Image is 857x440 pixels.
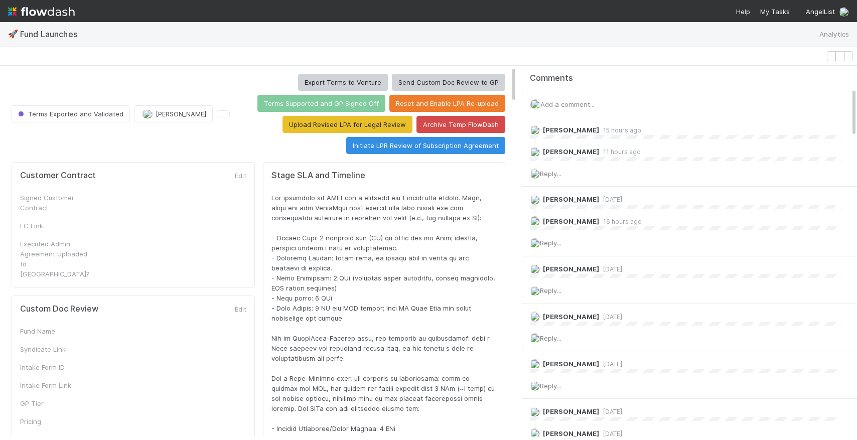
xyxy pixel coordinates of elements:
[530,216,540,226] img: avatar_ac990a78-52d7-40f8-b1fe-cbbd1cda261e.png
[543,407,599,415] span: [PERSON_NAME]
[599,265,622,273] span: [DATE]
[392,74,505,91] button: Send Custom Doc Review to GP
[282,116,412,133] button: Upload Revised LPA for Legal Review
[530,286,540,296] img: avatar_ac990a78-52d7-40f8-b1fe-cbbd1cda261e.png
[271,171,497,181] h5: Stage SLA and Timeline
[156,110,206,118] span: [PERSON_NAME]
[599,360,622,368] span: [DATE]
[530,359,540,369] img: avatar_ac990a78-52d7-40f8-b1fe-cbbd1cda261e.png
[530,264,540,274] img: avatar_ba76ddef-3fd0-4be4-9bc3-126ad567fcd5.png
[540,286,561,295] span: Reply...
[257,95,385,112] button: Terms Supported and GP Signed Off
[543,195,599,203] span: [PERSON_NAME]
[543,148,599,156] span: [PERSON_NAME]
[530,195,540,205] img: avatar_cc3a00d7-dd5c-4a2f-8d58-dd6545b20c0d.png
[543,360,599,368] span: [PERSON_NAME]
[530,169,540,179] img: avatar_ac990a78-52d7-40f8-b1fe-cbbd1cda261e.png
[540,239,561,247] span: Reply...
[543,217,599,225] span: [PERSON_NAME]
[298,74,388,91] button: Export Terms to Venture
[8,30,18,38] span: 🚀
[20,362,95,372] div: Intake Form ID
[599,148,641,156] span: 11 hours ago
[543,265,599,273] span: [PERSON_NAME]
[540,170,561,178] span: Reply...
[819,28,849,41] a: Analytics
[20,304,98,314] h5: Custom Doc Review
[233,172,246,180] a: Edit
[839,7,849,17] img: avatar_ac990a78-52d7-40f8-b1fe-cbbd1cda261e.png
[20,380,95,390] div: Intake Form Link
[734,7,750,17] div: Help
[233,305,246,313] a: Edit
[599,408,622,415] span: [DATE]
[806,8,835,16] span: AngelList
[134,105,213,122] button: [PERSON_NAME]
[540,100,595,108] span: Add a comment...
[599,126,641,134] span: 15 hours ago
[530,407,540,417] img: avatar_ac990a78-52d7-40f8-b1fe-cbbd1cda261e.png
[20,221,95,231] div: FC Link
[758,7,790,17] a: My Tasks
[758,8,790,16] span: My Tasks
[530,147,540,157] img: avatar_ac990a78-52d7-40f8-b1fe-cbbd1cda261e.png
[540,382,561,390] span: Reply...
[530,125,540,135] img: avatar_cc3a00d7-dd5c-4a2f-8d58-dd6545b20c0d.png
[20,171,96,181] h5: Customer Contract
[20,239,95,279] div: Executed Admin Agreement Uploaded to [GEOGRAPHIC_DATA]?
[599,218,642,225] span: 16 hours ago
[530,428,540,438] img: avatar_ba76ddef-3fd0-4be4-9bc3-126ad567fcd5.png
[142,109,153,119] img: avatar_ac990a78-52d7-40f8-b1fe-cbbd1cda261e.png
[346,137,505,154] button: Initiate LPR Review of Subscription Agreement
[416,116,505,133] button: Archive Temp FlowDash
[20,326,95,336] div: Fund Name
[530,99,540,109] img: avatar_ac990a78-52d7-40f8-b1fe-cbbd1cda261e.png
[543,429,599,437] span: [PERSON_NAME]
[543,126,599,134] span: [PERSON_NAME]
[8,3,75,20] img: logo-inverted-e16ddd16eac7371096b0.svg
[389,95,505,112] button: Reset and Enable LPA Re-upload
[20,416,95,426] div: Pricing
[20,344,95,354] div: Syndicate Link
[543,313,599,321] span: [PERSON_NAME]
[530,381,540,391] img: avatar_ac990a78-52d7-40f8-b1fe-cbbd1cda261e.png
[20,29,81,39] span: Fund Launches
[20,193,95,213] div: Signed Customer Contract
[540,334,561,342] span: Reply...
[530,333,540,343] img: avatar_ac990a78-52d7-40f8-b1fe-cbbd1cda261e.png
[530,73,573,83] span: Comments
[12,105,130,122] button: Terms Exported and Validated
[599,196,622,203] span: [DATE]
[599,313,622,321] span: [DATE]
[599,430,622,437] span: [DATE]
[16,110,123,118] span: Terms Exported and Validated
[530,312,540,322] img: avatar_ac990a78-52d7-40f8-b1fe-cbbd1cda261e.png
[530,238,540,248] img: avatar_ac990a78-52d7-40f8-b1fe-cbbd1cda261e.png
[20,398,95,408] div: GP Tier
